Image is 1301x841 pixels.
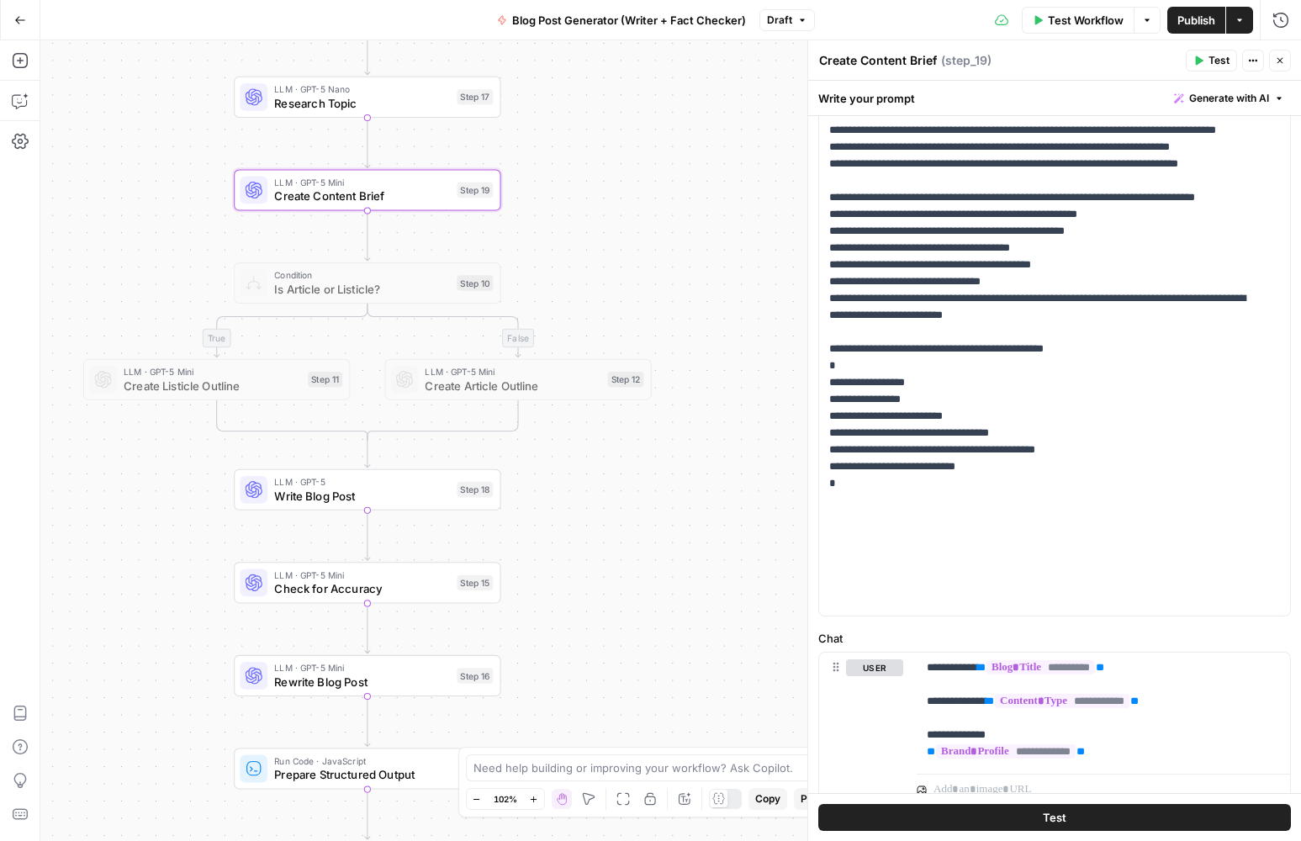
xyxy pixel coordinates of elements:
button: Publish [1167,7,1225,34]
span: Run Code · JavaScript [274,754,453,768]
g: Edge from step_19 to step_10 [365,211,370,261]
div: LLM · GPT-5 MiniRewrite Blog PostStep 16 [234,655,500,696]
button: Test [818,804,1291,831]
span: Create Article Outline [425,377,600,394]
div: LLM · GPT-5 MiniCheck for AccuracyStep 15 [234,562,500,603]
div: LLM · GPT-5 MiniCreate Listicle OutlineStep 11 [83,359,350,400]
div: LLM · GPT-5 MiniCreate Content BriefStep 19 [234,169,500,210]
g: Edge from step_18 to step_15 [365,510,370,560]
span: LLM · GPT-5 [274,475,450,489]
span: Test Workflow [1048,12,1124,29]
button: Test Workflow [1022,7,1134,34]
g: Edge from step_12 to step_10-conditional-end [368,400,518,440]
span: LLM · GPT-5 Mini [274,568,450,581]
g: Edge from step_17 to step_19 [365,118,370,167]
div: Run Code · JavaScriptPrepare Structured OutputStep 9 [234,748,500,789]
div: Write your prompt [808,81,1301,115]
div: Step 11 [308,372,342,387]
button: Paste [794,788,835,810]
span: Create Content Brief [274,188,450,204]
button: Copy [748,788,787,810]
div: Step 19 [457,182,493,198]
span: Prepare Structured Output [274,766,453,783]
span: LLM · GPT-5 Mini [425,365,600,378]
g: Edge from step_10 to step_11 [214,304,368,357]
button: Test [1186,50,1237,71]
span: LLM · GPT-5 Mini [274,176,450,189]
button: user [846,659,903,676]
span: Test [1043,809,1066,826]
span: Write Blog Post [274,487,450,504]
span: Publish [1177,12,1215,29]
g: Edge from step_9 to end [365,790,370,839]
span: Condition [274,268,450,282]
textarea: Create Content Brief [819,52,937,69]
g: Edge from step_16 to step_9 [365,696,370,746]
span: Create Listicle Outline [124,377,301,394]
div: LLM · GPT-5 MiniCreate Article OutlineStep 12 [384,359,651,400]
span: Is Article or Listicle? [274,280,450,297]
div: Step 15 [457,575,493,590]
span: Research Topic [274,94,450,111]
span: LLM · GPT-5 Mini [124,365,301,378]
div: Step 12 [608,372,644,387]
button: Draft [759,9,815,31]
div: Step 17 [457,89,493,104]
div: Step 18 [457,482,493,497]
g: Edge from step_15 to step_16 [365,603,370,653]
span: Check for Accuracy [274,580,450,597]
span: Rewrite Blog Post [274,673,450,690]
div: LLM · GPT-5 NanoResearch TopicStep 17 [234,77,500,118]
span: LLM · GPT-5 Nano [274,82,450,96]
div: Step 10 [457,275,493,290]
g: Edge from step_10-conditional-end to step_18 [365,436,370,468]
div: user [819,653,903,807]
div: LLM · GPT-5Write Blog PostStep 18 [234,469,500,510]
span: Generate with AI [1189,91,1269,106]
g: Edge from start to step_17 [365,24,370,74]
div: ConditionIs Article or Listicle?Step 10 [234,262,500,304]
span: ( step_19 ) [941,52,992,69]
span: Draft [767,13,792,28]
span: Test [1208,53,1230,68]
span: Blog Post Generator (Writer + Fact Checker) [512,12,746,29]
button: Generate with AI [1167,87,1291,109]
span: 102% [494,792,517,806]
div: Step 16 [457,668,493,683]
button: Blog Post Generator (Writer + Fact Checker) [487,7,756,34]
label: Chat [818,630,1291,647]
g: Edge from step_10 to step_12 [368,304,521,357]
span: Copy [755,791,780,807]
span: LLM · GPT-5 Mini [274,661,450,674]
g: Edge from step_11 to step_10-conditional-end [217,400,368,440]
